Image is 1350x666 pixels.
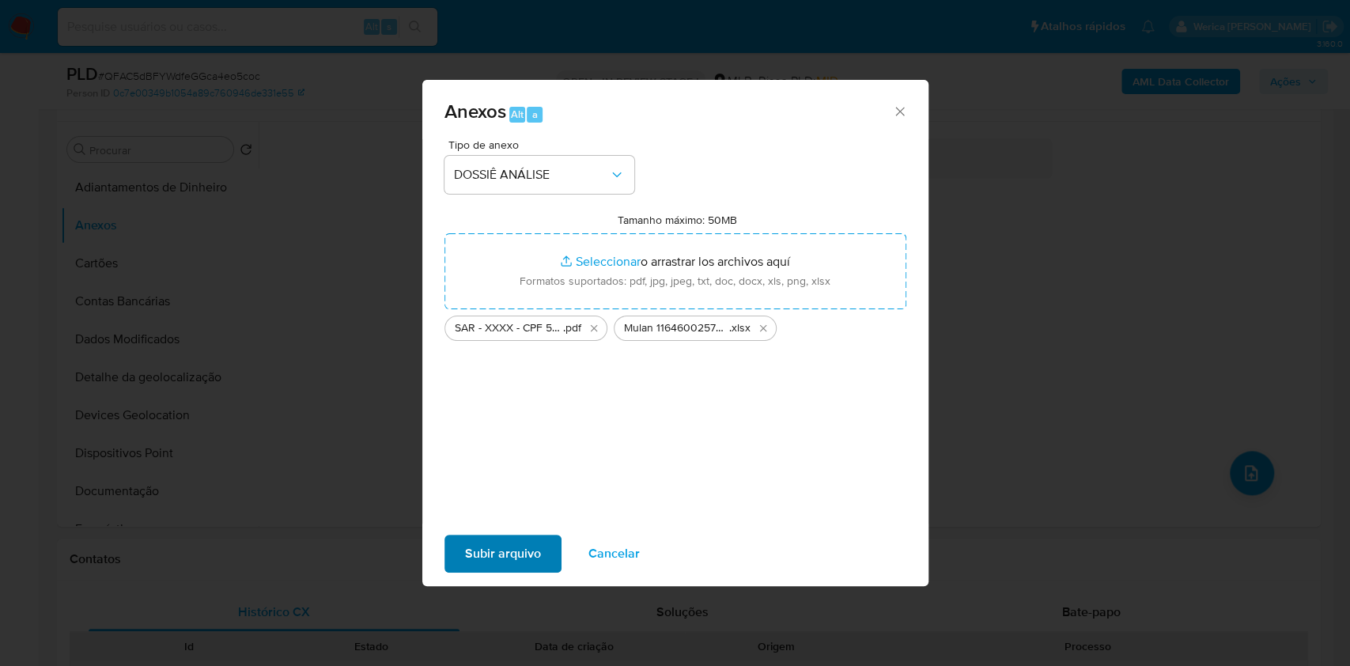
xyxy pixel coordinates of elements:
[448,139,638,150] span: Tipo de anexo
[729,320,751,336] span: .xlsx
[511,107,524,122] span: Alt
[563,320,581,336] span: .pdf
[584,319,603,338] button: Eliminar SAR - XXXX - CPF 51767041888 - NICOLY DE OLIVEIRA BARRETO.pdf
[568,535,660,573] button: Cancelar
[444,97,506,125] span: Anexos
[892,104,906,118] button: Cerrar
[618,213,737,227] label: Tamanho máximo: 50MB
[465,536,541,571] span: Subir arquivo
[454,167,609,183] span: DOSSIÊ ANÁLISE
[444,309,906,341] ul: Archivos seleccionados
[444,535,562,573] button: Subir arquivo
[444,156,634,194] button: DOSSIÊ ANÁLISE
[532,107,538,122] span: a
[588,536,640,571] span: Cancelar
[624,320,729,336] span: Mulan 1164600257_2025_09_16_08_29_46
[754,319,773,338] button: Eliminar Mulan 1164600257_2025_09_16_08_29_46.xlsx
[455,320,563,336] span: SAR - XXXX - CPF 51767041888 - [PERSON_NAME]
